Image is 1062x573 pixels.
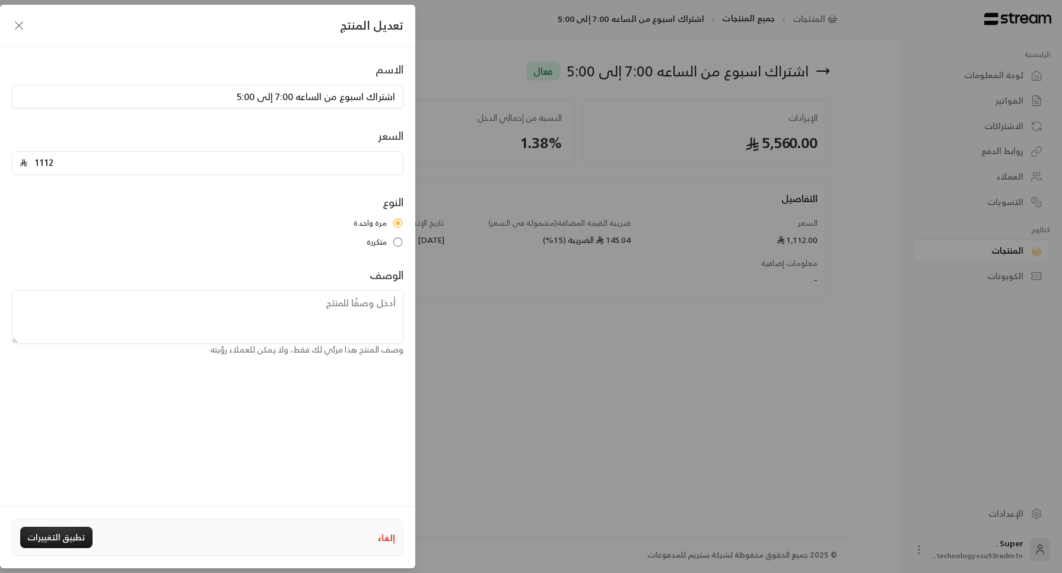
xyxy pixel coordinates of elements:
span: تعديل المنتج [340,15,403,36]
button: إلغاء [378,532,395,544]
label: النوع [383,194,403,210]
span: مرة واحدة [354,217,387,229]
label: الوصف [370,267,403,283]
span: وصف المنتج هذا مرئي لك فقط، ولا يمكن للعملاء رؤيته [210,342,403,357]
button: تطبيق التغييرات [20,527,93,548]
label: السعر [378,127,403,144]
label: الاسم [376,61,403,78]
input: أدخل سعر المنتج [27,152,396,174]
input: أدخل اسم المنتج [12,85,403,108]
span: متكررة [367,236,387,248]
